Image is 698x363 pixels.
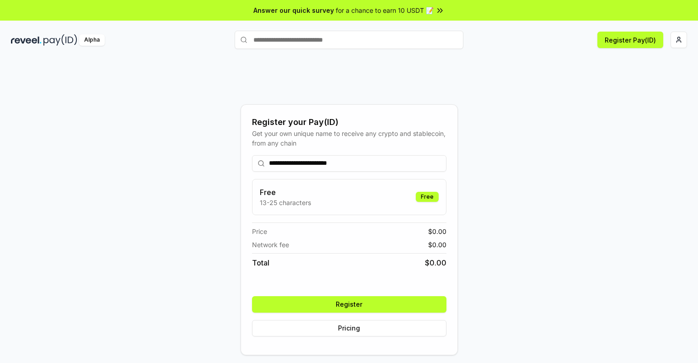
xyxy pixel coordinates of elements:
[252,129,446,148] div: Get your own unique name to receive any crypto and stablecoin, from any chain
[428,227,446,236] span: $ 0.00
[253,5,334,15] span: Answer our quick survey
[252,320,446,336] button: Pricing
[260,187,311,198] h3: Free
[597,32,663,48] button: Register Pay(ID)
[425,257,446,268] span: $ 0.00
[43,34,77,46] img: pay_id
[252,240,289,249] span: Network fee
[252,257,269,268] span: Total
[11,34,42,46] img: reveel_dark
[252,296,446,313] button: Register
[336,5,434,15] span: for a chance to earn 10 USDT 📝
[428,240,446,249] span: $ 0.00
[79,34,105,46] div: Alpha
[416,192,439,202] div: Free
[260,198,311,207] p: 13-25 characters
[252,116,446,129] div: Register your Pay(ID)
[252,227,267,236] span: Price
